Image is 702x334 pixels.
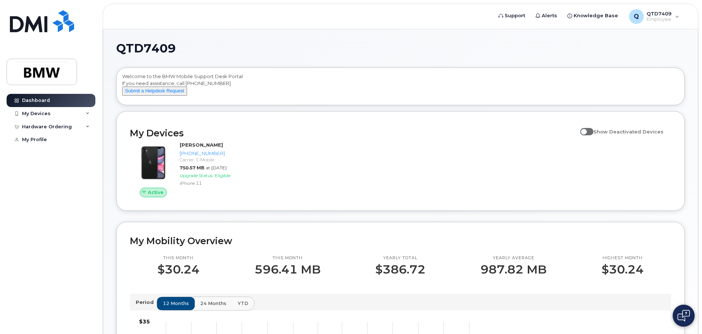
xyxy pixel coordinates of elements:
span: at [DATE] [206,165,227,170]
p: 596.41 MB [255,263,321,276]
span: Upgrade Status: [180,173,213,178]
span: Active [148,189,164,196]
span: Show Deactivated Devices [593,129,663,135]
span: 750.57 MB [180,165,204,170]
div: Carrier: T-Mobile [180,157,256,163]
button: Submit a Helpdesk Request [122,87,187,96]
div: Welcome to the BMW Mobile Support Desk Portal If you need assistance, call [PHONE_NUMBER]. [122,73,679,102]
div: [PHONE_NUMBER] [180,150,256,157]
p: Yearly total [375,255,425,261]
p: Highest month [602,255,644,261]
p: Yearly average [480,255,546,261]
p: $386.72 [375,263,425,276]
p: This month [255,255,321,261]
h2: My Mobility Overview [130,235,671,246]
p: $30.24 [602,263,644,276]
p: 987.82 MB [480,263,546,276]
strong: [PERSON_NAME] [180,142,223,148]
input: Show Deactivated Devices [580,125,586,131]
div: iPhone 11 [180,180,256,186]
tspan: $35 [139,318,150,325]
span: Eligible [215,173,230,178]
p: This month [157,255,200,261]
h2: My Devices [130,128,577,139]
span: QTD7409 [116,43,176,54]
a: Active[PERSON_NAME][PHONE_NUMBER]Carrier: T-Mobile750.57 MBat [DATE]Upgrade Status:EligibleiPhone 11 [130,142,259,197]
p: $30.24 [157,263,200,276]
a: Submit a Helpdesk Request [122,88,187,93]
p: Period [136,299,157,306]
span: 24 months [200,300,226,307]
img: Open chat [677,310,690,322]
img: iPhone_11.jpg [136,145,171,180]
span: YTD [238,300,248,307]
